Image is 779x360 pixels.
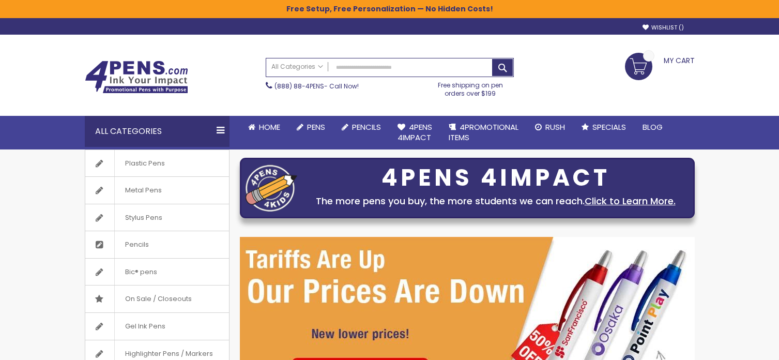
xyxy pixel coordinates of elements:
span: Metal Pens [114,177,172,204]
a: Click to Learn More. [585,194,676,207]
a: Stylus Pens [85,204,229,231]
div: Free shipping on pen orders over $199 [427,77,514,98]
img: 4Pens Custom Pens and Promotional Products [85,61,188,94]
span: Gel Ink Pens [114,313,176,340]
a: On Sale / Closeouts [85,286,229,312]
a: 4PROMOTIONALITEMS [440,116,527,149]
a: Plastic Pens [85,150,229,177]
span: Stylus Pens [114,204,173,231]
span: Rush [545,122,565,132]
a: Blog [634,116,671,139]
div: 4PENS 4IMPACT [302,167,689,189]
a: Bic® pens [85,259,229,286]
span: - Call Now! [274,82,359,91]
span: Pencils [114,231,159,258]
a: Pens [288,116,333,139]
span: 4PROMOTIONAL ITEMS [449,122,518,143]
span: On Sale / Closeouts [114,286,202,312]
a: Pencils [333,116,389,139]
span: All Categories [271,63,323,71]
span: Pencils [352,122,381,132]
a: All Categories [266,58,328,76]
a: Home [240,116,288,139]
span: 4Pens 4impact [398,122,432,143]
div: The more pens you buy, the more students we can reach. [302,194,689,208]
a: Pencils [85,231,229,258]
div: All Categories [85,116,230,147]
a: Gel Ink Pens [85,313,229,340]
span: Bic® pens [114,259,167,286]
a: 4Pens4impact [389,116,440,149]
a: Metal Pens [85,177,229,204]
span: Plastic Pens [114,150,175,177]
span: Home [259,122,280,132]
a: Specials [573,116,634,139]
a: (888) 88-4PENS [274,82,324,91]
a: Wishlist [643,24,684,32]
a: Rush [527,116,573,139]
span: Pens [307,122,325,132]
span: Specials [592,122,626,132]
img: four_pen_logo.png [246,164,297,212]
span: Blog [643,122,663,132]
